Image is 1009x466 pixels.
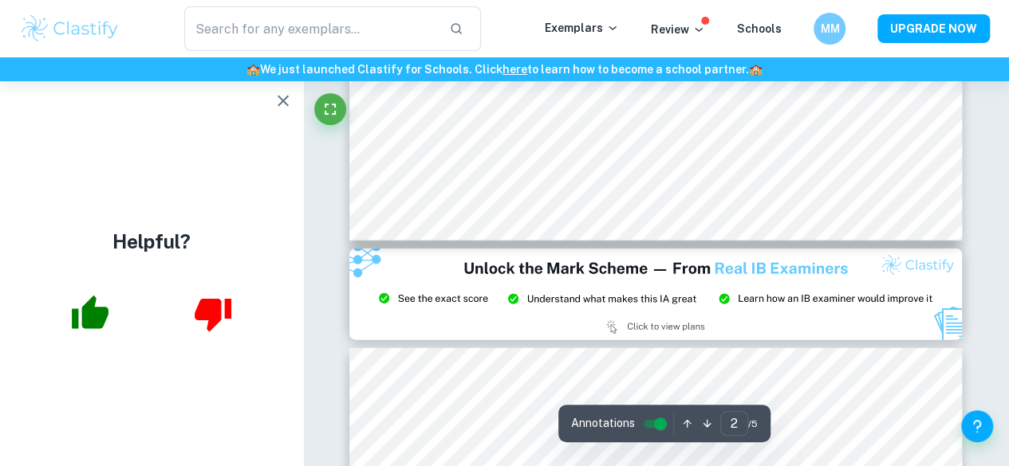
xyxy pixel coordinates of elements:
button: Help and Feedback [961,410,993,442]
a: Schools [737,22,782,35]
h4: Helpful? [112,227,191,256]
button: UPGRADE NOW [877,14,990,43]
h6: We just launched Clastify for Schools. Click to learn how to become a school partner. [3,61,1006,78]
span: Annotations [571,415,635,432]
button: Fullscreen [314,93,346,125]
input: Search for any exemplars... [184,6,436,51]
a: here [503,63,527,76]
span: 🏫 [749,63,763,76]
h6: MM [821,20,839,37]
span: / 5 [748,417,758,431]
p: Review [651,21,705,38]
span: 🏫 [246,63,260,76]
img: Clastify logo [19,13,120,45]
img: Ad [349,249,962,340]
button: MM [814,13,845,45]
p: Exemplars [545,19,619,37]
